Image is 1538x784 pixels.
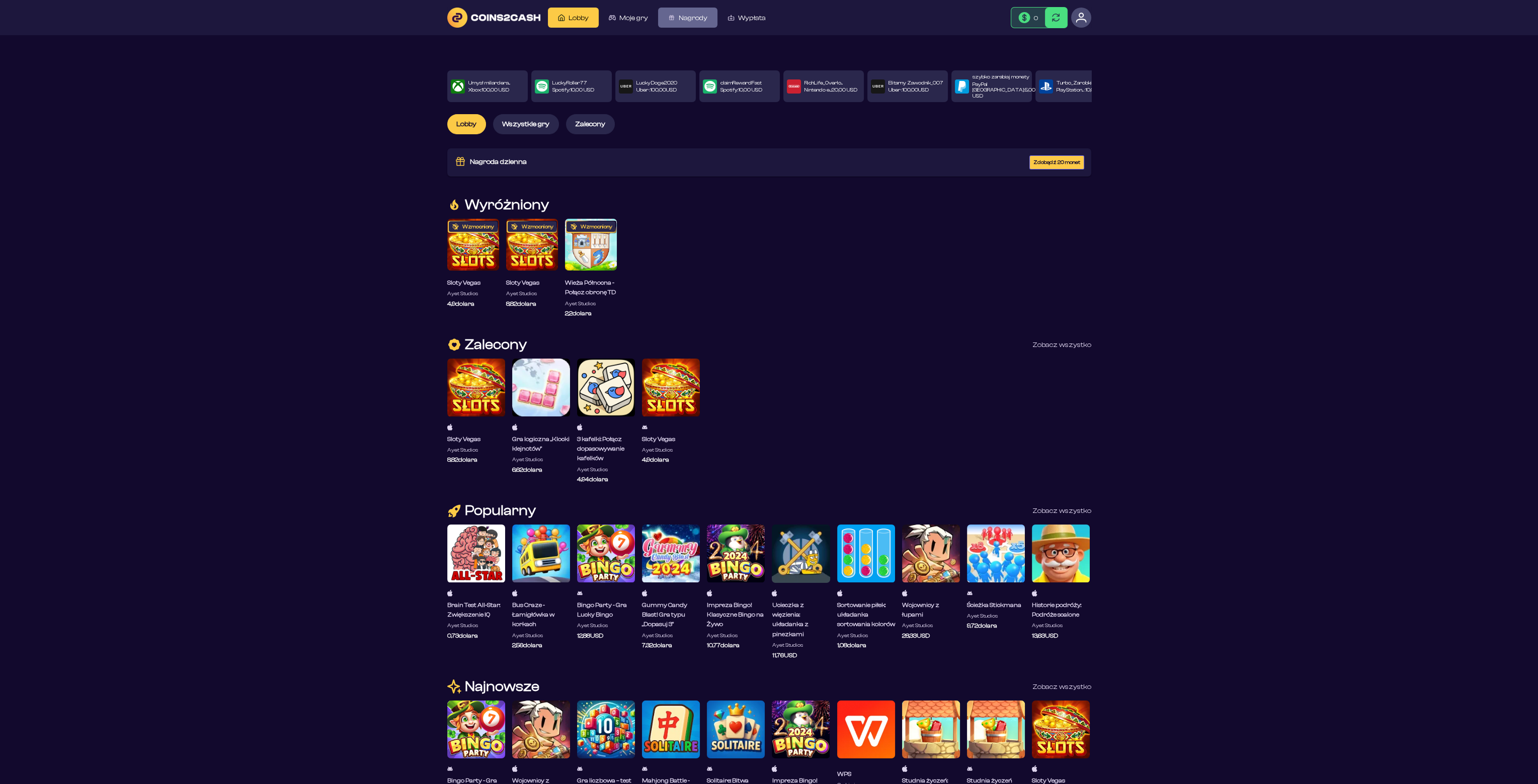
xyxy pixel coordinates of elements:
[468,87,481,93] font: Xbox
[465,336,527,353] font: Zalecony
[642,765,647,772] img: android
[447,632,459,639] font: 0,73
[552,80,587,86] font: LuckyRoller77
[978,622,997,629] font: dolara
[454,155,466,167] img: Ikona prezentu
[577,623,608,629] font: Ayet Studios
[569,14,589,22] font: Lobby
[1057,80,1095,86] font: Turbo_Zarobki_...
[832,87,857,93] font: 20,00 USD
[837,770,851,777] font: WPS
[447,291,478,297] font: Ayet Studios
[902,601,939,618] font: Wojownicy z łupami
[512,457,543,463] font: Ayet Studios
[658,8,717,28] a: Nagrody
[577,590,583,596] img: android
[707,765,712,772] img: android
[506,279,539,286] font: Sloty Vegas
[470,158,527,166] font: Nagroda dzienna
[577,632,590,639] font: 12,88
[523,466,542,473] font: dolara
[570,87,570,93] font: :
[902,623,933,629] font: Ayet Studios
[552,87,570,93] font: Spotify
[902,765,908,772] img: iOS
[523,642,542,649] font: dolara
[447,456,458,463] font: 8,82
[738,14,766,22] font: Wypłata
[1032,777,1065,784] font: Sloty Vegas
[837,590,843,596] img: iOS
[577,476,589,483] font: 4,94
[967,777,1012,784] font: Studnia życzeń
[512,642,523,649] font: 2,56
[565,279,616,296] font: Wieża Północna - Połącz obronę TD
[452,81,463,92] img: ikona płatności
[447,623,478,629] font: Ayet Studios
[619,14,648,22] font: Moje gry
[888,87,902,93] font: Uber :
[872,81,883,92] img: ikona płatności
[1032,632,1045,639] font: 13,63
[447,601,500,618] font: Brain Test All-Star: Zwiększenie IQ
[888,80,943,86] font: Elitarny Zawodnik_007
[577,467,608,473] font: Ayet Studios
[772,652,783,659] font: 11,76
[788,81,799,92] img: ikona płatności
[609,14,616,21] img: Moje gry
[1032,683,1091,691] font: Zobacz wszystko
[720,80,762,86] font: claimRewardFast
[837,642,847,649] font: 1,08
[967,765,973,772] img: android
[717,8,776,28] a: Wypłata
[456,120,476,128] font: Lobby
[650,456,669,463] font: dolara
[967,622,978,629] font: 9,72
[573,310,592,317] font: dolara
[1029,155,1084,169] button: Zdobądź 20 monet
[599,8,658,28] a: Moje gry
[447,765,453,772] img: android
[1018,12,1030,24] img: Ustawa o pieniądzach
[512,601,554,628] font: Bus Craze - Łamigłówka w korkach
[458,456,477,463] font: dolara
[512,590,518,596] img: iOS
[512,466,523,473] font: 6,62
[804,80,843,86] font: RichLife_Overlo...
[772,601,808,638] font: Ucieczka z więzienia: układanka z pinezkami
[493,114,559,134] button: Wszystkie gry
[447,435,480,443] font: Sloty Vegas
[967,590,973,596] img: android
[590,632,603,639] font: USD
[653,642,672,649] font: dolara
[565,310,573,317] font: 2,2
[575,120,605,128] font: Zalecony
[847,642,866,649] font: dolara
[772,590,777,596] img: iOS
[642,435,675,443] font: Sloty Vegas
[666,87,677,93] font: USD
[720,642,740,649] font: dolara
[918,87,929,93] font: USD
[917,632,930,639] font: USD
[512,765,518,772] img: iOS
[967,601,1021,608] font: Ścieżka Stickmana
[447,114,486,134] button: Lobby
[566,114,615,134] button: Zalecony
[642,590,647,596] img: iOS
[577,601,627,618] font: Bingo Party - Gra Lucky Bingo
[738,87,762,93] font: 10,00 USD
[511,223,518,230] img: Wzmocniony
[967,613,998,619] font: Ayet Studios
[447,503,461,518] img: rakieta
[465,197,549,213] font: Wyróżniony
[1045,632,1058,639] font: USD
[517,300,536,307] font: dolara
[465,678,539,694] font: Najnowsze
[642,642,653,649] font: 7,32
[481,87,509,93] font: 100,00 USD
